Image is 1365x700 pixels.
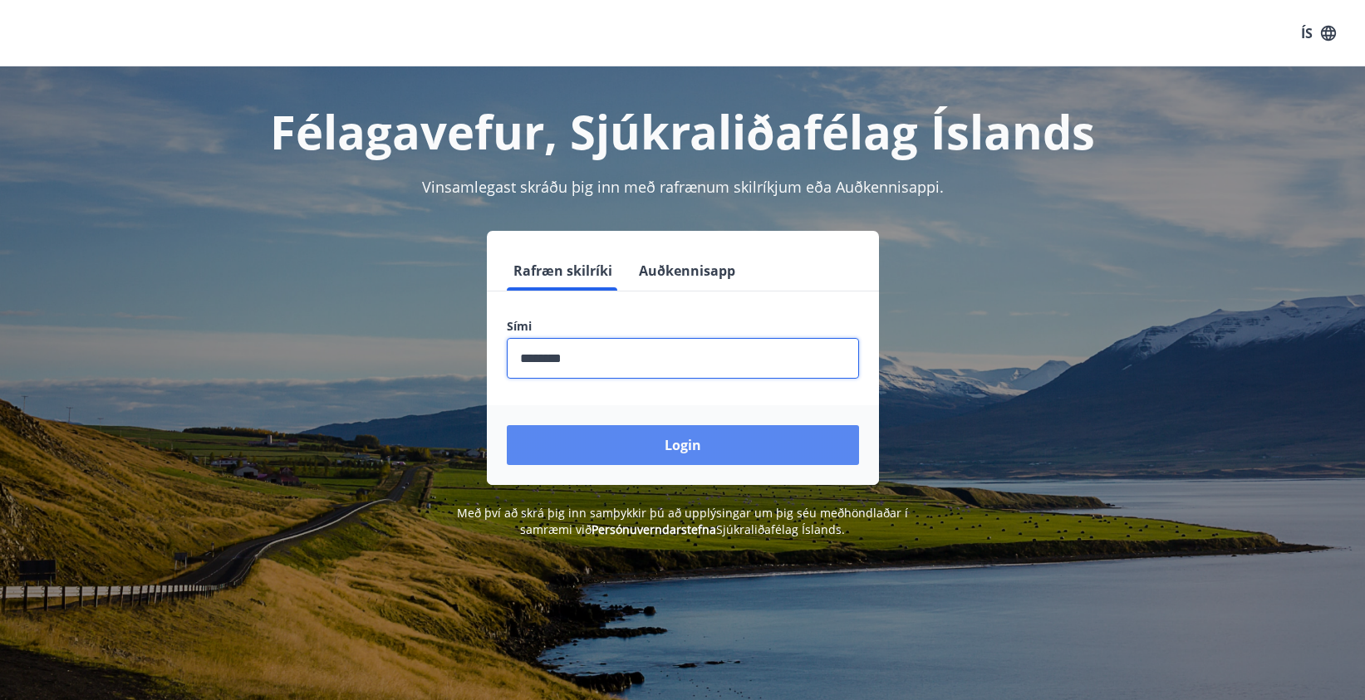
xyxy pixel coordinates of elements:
[105,100,1261,163] h1: Félagavefur, Sjúkraliðafélag Íslands
[422,177,944,197] span: Vinsamlegast skráðu þig inn með rafrænum skilríkjum eða Auðkennisappi.
[1292,18,1345,48] button: ÍS
[507,425,859,465] button: Login
[457,505,908,537] span: Með því að skrá þig inn samþykkir þú að upplýsingar um þig séu meðhöndlaðar í samræmi við Sjúkral...
[507,318,859,335] label: Sími
[592,521,716,537] a: Persónuverndarstefna
[507,251,619,291] button: Rafræn skilríki
[632,251,742,291] button: Auðkennisapp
